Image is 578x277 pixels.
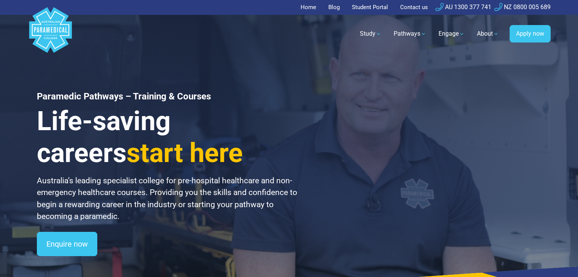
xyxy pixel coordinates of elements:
[37,175,298,223] p: Australia’s leading specialist college for pre-hospital healthcare and non-emergency healthcare c...
[389,23,431,44] a: Pathways
[434,23,469,44] a: Engage
[37,91,298,102] h1: Paramedic Pathways – Training & Courses
[37,105,298,169] h3: Life-saving careers
[494,3,551,11] a: NZ 0800 005 689
[37,232,97,256] a: Enquire now
[472,23,504,44] a: About
[28,15,73,53] a: Australian Paramedical College
[510,25,551,42] a: Apply now
[435,3,491,11] a: AU 1300 377 741
[355,23,386,44] a: Study
[127,137,243,168] span: start here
